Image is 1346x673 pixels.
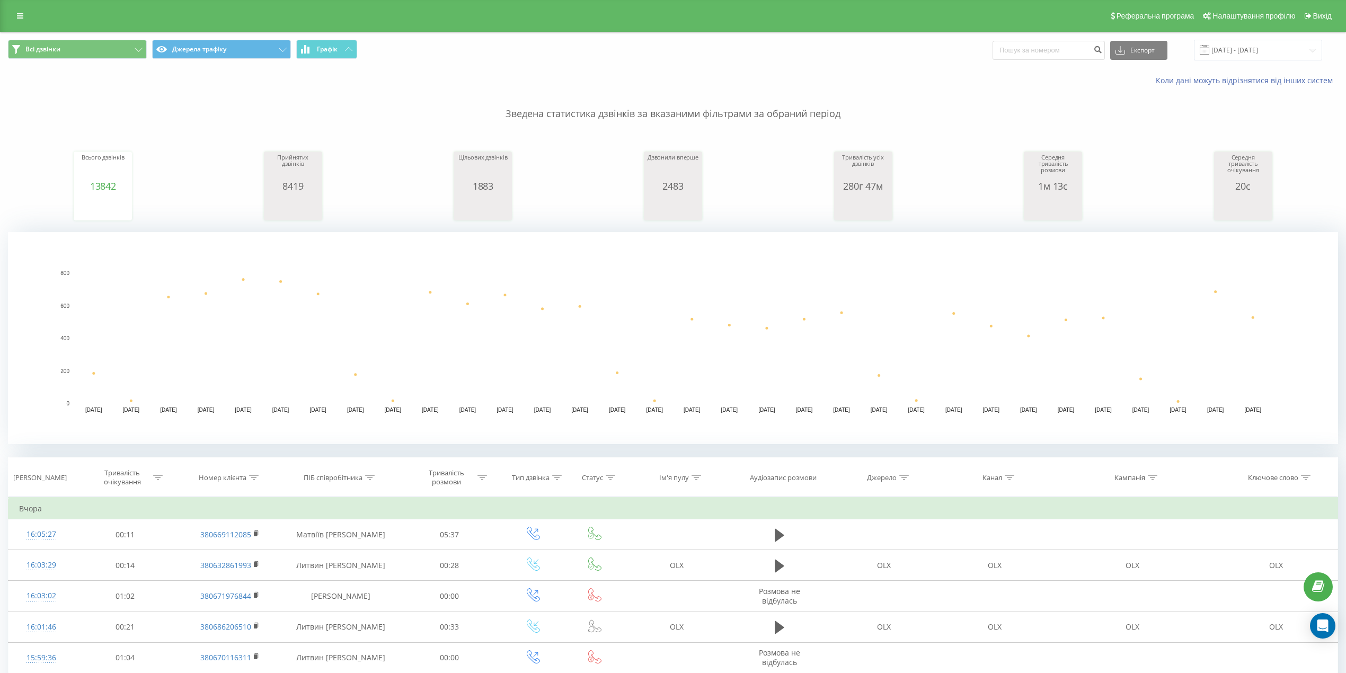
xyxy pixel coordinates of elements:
text: [DATE] [198,407,215,413]
text: [DATE] [309,407,326,413]
div: Тривалість очікування [94,468,150,486]
div: Ім'я пулу [659,473,689,482]
div: Open Intercom Messenger [1310,613,1335,639]
td: OLX [829,550,940,581]
div: 15:59:36 [19,648,63,668]
span: Всі дзвінки [25,45,60,54]
text: 600 [60,303,69,309]
td: 05:37 [398,519,501,550]
text: 200 [60,368,69,374]
div: 16:03:02 [19,586,63,606]
td: OLX [1215,550,1338,581]
div: 2483 [647,181,699,191]
div: Тип дзвінка [512,473,550,482]
div: 8419 [267,181,320,191]
text: [DATE] [758,407,775,413]
text: [DATE] [571,407,588,413]
div: Кампанія [1114,473,1145,482]
a: 380670116311 [200,652,251,662]
div: Статус [582,473,603,482]
div: 1м 13с [1026,181,1079,191]
div: Канал [982,473,1002,482]
td: OLX [1215,612,1338,642]
td: 00:11 [74,519,176,550]
td: OLX [624,550,730,581]
div: 280г 47м [837,181,890,191]
text: [DATE] [1207,407,1224,413]
td: 00:00 [398,581,501,612]
div: Всього дзвінків [76,154,129,181]
div: 16:05:27 [19,524,63,545]
svg: A chart. [76,191,129,223]
svg: A chart. [8,232,1338,444]
text: [DATE] [85,407,102,413]
button: Всі дзвінки [8,40,147,59]
text: [DATE] [609,407,626,413]
svg: A chart. [647,191,699,223]
div: 1883 [456,181,509,191]
div: 20с [1217,181,1270,191]
td: 00:33 [398,612,501,642]
div: Джерело [867,473,897,482]
div: Цільових дзвінків [456,154,509,181]
td: Матвіїв [PERSON_NAME] [283,519,398,550]
td: OLX [1050,550,1215,581]
td: Литвин [PERSON_NAME] [283,612,398,642]
text: [DATE] [1244,407,1261,413]
text: [DATE] [1170,407,1186,413]
text: 400 [60,335,69,341]
div: Ключове слово [1248,473,1298,482]
td: OLX [1050,612,1215,642]
text: [DATE] [123,407,140,413]
td: 00:14 [74,550,176,581]
div: 16:01:46 [19,617,63,637]
text: [DATE] [534,407,551,413]
span: Реферальна програма [1117,12,1194,20]
text: [DATE] [459,407,476,413]
span: Розмова не відбулась [759,586,800,606]
td: Литвин [PERSON_NAME] [283,550,398,581]
text: [DATE] [983,407,1000,413]
a: Коли дані можуть відрізнятися вiд інших систем [1156,75,1338,85]
text: 800 [60,270,69,276]
svg: A chart. [837,191,890,223]
td: 00:28 [398,550,501,581]
td: OLX [624,612,730,642]
td: OLX [940,550,1050,581]
text: [DATE] [871,407,888,413]
div: 13842 [76,181,129,191]
text: [DATE] [497,407,513,413]
text: [DATE] [945,407,962,413]
div: Середня тривалість очікування [1217,154,1270,181]
td: OLX [940,612,1050,642]
text: [DATE] [385,407,402,413]
text: [DATE] [235,407,252,413]
td: OLX [829,612,940,642]
div: [PERSON_NAME] [13,473,67,482]
button: Джерела трафіку [152,40,291,59]
text: [DATE] [347,407,364,413]
td: 01:02 [74,581,176,612]
div: 16:03:29 [19,555,63,575]
svg: A chart. [267,191,320,223]
div: ПІБ співробітника [304,473,362,482]
svg: A chart. [1217,191,1270,223]
a: 380671976844 [200,591,251,601]
text: [DATE] [908,407,925,413]
text: 0 [66,401,69,406]
td: Литвин [PERSON_NAME] [283,642,398,673]
text: [DATE] [422,407,439,413]
input: Пошук за номером [993,41,1105,60]
text: [DATE] [160,407,177,413]
p: Зведена статистика дзвінків за вказаними фільтрами за обраний період [8,86,1338,121]
td: 01:04 [74,642,176,673]
span: Вихід [1313,12,1332,20]
text: [DATE] [1058,407,1075,413]
div: A chart. [1026,191,1079,223]
td: [PERSON_NAME] [283,581,398,612]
